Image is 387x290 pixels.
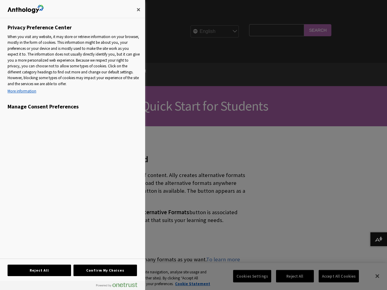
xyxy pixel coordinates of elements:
[8,103,140,113] h3: Manage Consent Preferences
[96,282,137,287] img: Powered by OneTrust Opens in a new Tab
[96,282,142,290] a: Powered by OneTrust Opens in a new Tab
[8,5,44,13] img: Company Logo
[8,88,140,94] a: More information about your privacy, opens in a new tab
[8,265,71,276] button: Reject All
[8,3,44,15] div: Company Logo
[132,3,145,16] button: Close
[8,34,140,96] div: When you visit any website, it may store or retrieve information on your browser, mostly in the f...
[8,24,72,31] h2: Privacy Preference Center
[73,265,137,276] button: Confirm My Choices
